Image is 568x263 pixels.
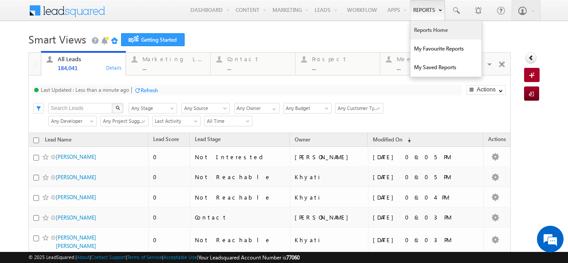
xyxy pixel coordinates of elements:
div: Contact [195,213,286,221]
div: Marketing Leads [142,55,205,63]
span: Smart Views [28,32,86,46]
a: Any Source [181,103,230,114]
a: Contact... [210,53,296,75]
span: Lead Stage [195,136,221,142]
a: [PERSON_NAME] [56,174,96,181]
a: Marketing Leads... [126,53,211,75]
a: Modified On (sorted descending) [368,134,415,146]
em: Start Chat [121,203,161,215]
div: Minimize live chat window [146,4,167,26]
div: ... [227,64,290,71]
div: ... [142,64,205,71]
a: Any Developer [48,116,97,126]
span: Owner [295,136,310,143]
span: Any Source [182,104,227,112]
div: Customer Type Filter [335,102,383,114]
div: 0 [153,153,186,161]
div: 0 [153,236,186,244]
input: Type to Search [234,103,280,114]
a: Last Activity [152,116,201,126]
span: Any Project Suggested [101,117,146,125]
div: ... [312,64,375,71]
span: © 2025 LeadSquared | | | | | [28,253,300,262]
a: [PERSON_NAME] [56,214,96,221]
div: Khyati [295,236,364,244]
a: Contact Support [91,254,126,260]
div: [DATE] 06:03 PM [373,236,479,244]
a: Any Project Suggested [100,116,149,126]
a: [PERSON_NAME] [56,194,96,200]
div: Not Interested [195,153,286,161]
div: 0 [153,193,186,201]
input: Search Leads [48,103,113,114]
div: Project Suggested Filter [100,115,148,126]
div: Not Reachable [195,193,286,201]
a: Any Stage [129,103,177,114]
div: Prospect [312,55,375,63]
span: Lead Score [153,136,179,142]
span: Your Leadsquared Account Number is [198,254,300,261]
a: My Saved Reports [410,58,481,77]
span: Any Customer Type [335,104,380,112]
div: Lead Source Filter [181,102,230,114]
a: Lead Name [40,135,76,146]
a: Show All Items [268,103,279,112]
div: Lead Stage Filter [129,102,177,114]
div: Last Updated : Less than a minute ago [41,86,129,93]
a: Any Budget [283,103,331,114]
span: All Time [205,117,249,125]
span: Actions [484,134,510,146]
div: Developer Filter [48,115,96,126]
div: Budget Filter [283,102,331,114]
a: Lead Score [149,134,183,146]
a: Any Customer Type [335,103,383,114]
div: [DATE] 06:03 PM [373,213,479,221]
a: Terms of Service [127,254,162,260]
div: [DATE] 06:05 PM [373,173,479,181]
div: [PERSON_NAME] [295,153,364,161]
div: [DATE] 06:05 PM [373,153,479,161]
div: Khyati [295,193,364,201]
input: Check all records [33,137,39,143]
div: 0 [153,173,186,181]
span: Any Budget [284,104,328,112]
a: Acceptable Use [163,254,197,260]
div: [DATE] 06:04 PM [373,193,479,201]
a: About [77,254,90,260]
span: 77060 [286,254,300,261]
div: Chat with us now [46,47,149,58]
img: Search [115,106,120,110]
div: 0 [153,213,186,221]
a: Meeting... [380,53,465,75]
div: 184,041 [58,64,121,71]
button: Actions [466,85,506,95]
div: Owner Filter [234,102,279,114]
div: Not Reachable [195,236,286,244]
a: My Favourite Reports [410,39,481,58]
span: Modified On [373,136,402,143]
div: Not Reachable [195,173,286,181]
textarea: Type your message and hit 'Enter' [12,82,162,196]
a: All Time [204,116,252,126]
div: All Leads [58,55,121,63]
span: Any Stage [129,104,174,112]
a: [PERSON_NAME] [56,153,96,160]
img: d_60004797649_company_0_60004797649 [15,47,37,58]
div: Contact [227,55,290,63]
a: Getting Started [121,33,185,46]
a: Prospect... [295,53,380,75]
span: Any Developer [49,117,94,125]
div: Khyati [295,173,364,181]
div: Meeting [397,55,460,63]
div: Details [106,63,122,71]
div: Refresh [141,87,158,94]
a: Reports Home [410,21,481,39]
a: All Leads184,041Details [41,51,126,76]
div: [PERSON_NAME] [295,213,364,221]
span: (sorted descending) [404,137,411,144]
div: ... [397,64,460,71]
a: Lead Stage [190,134,225,146]
span: Last Activity [153,117,197,125]
a: [PERSON_NAME] [PERSON_NAME] [56,234,96,249]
